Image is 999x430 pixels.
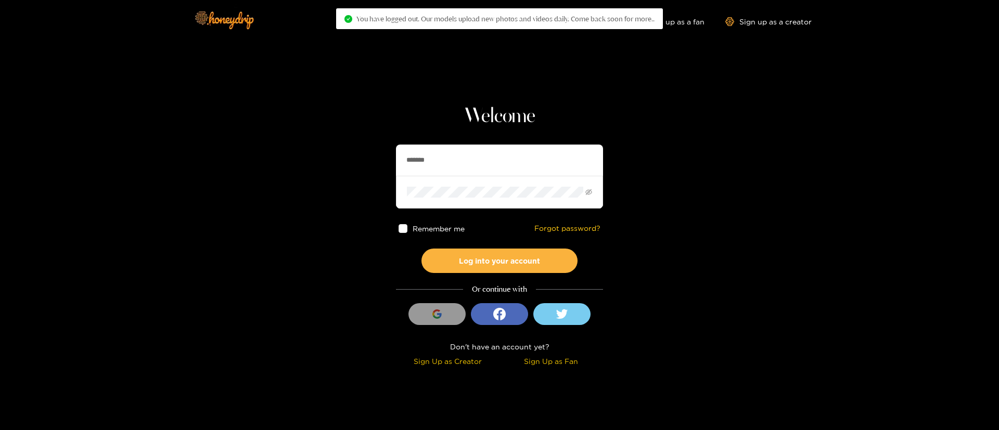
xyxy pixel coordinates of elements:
span: Remember me [413,225,465,232]
div: Sign Up as Creator [399,355,497,367]
h1: Welcome [396,104,603,129]
a: Sign up as a fan [633,17,705,26]
a: Sign up as a creator [725,17,812,26]
div: Or continue with [396,283,603,295]
span: You have logged out. Our models upload new photos and videos daily. Come back soon for more.. [356,15,655,23]
span: eye-invisible [585,189,592,196]
a: Forgot password? [534,224,600,233]
span: check-circle [344,15,352,23]
button: Log into your account [421,249,578,273]
div: Sign Up as Fan [502,355,600,367]
div: Don't have an account yet? [396,341,603,353]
